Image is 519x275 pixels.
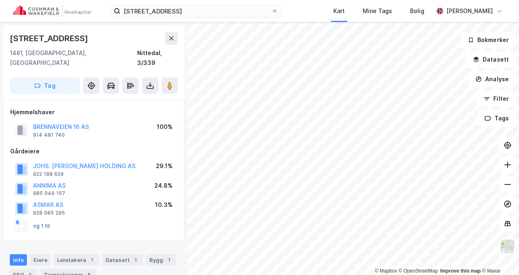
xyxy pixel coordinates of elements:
button: Tags [478,110,516,126]
button: Filter [477,91,516,107]
div: 1 [131,256,140,264]
div: [PERSON_NAME] [446,6,493,16]
div: 1481, [GEOGRAPHIC_DATA], [GEOGRAPHIC_DATA] [10,48,137,68]
button: Analyse [468,71,516,87]
div: 914 481 740 [33,132,65,138]
a: Mapbox [375,268,397,274]
div: 922 188 629 [33,171,64,177]
div: Gårdeiere [10,146,177,156]
div: 29.1% [156,161,173,171]
div: 1 [165,256,173,264]
button: Tag [10,78,80,94]
div: 1 [88,256,96,264]
div: 985 049 157 [33,190,65,197]
a: OpenStreetMap [399,268,438,274]
div: [STREET_ADDRESS] [10,32,90,45]
div: Hjemmelshaver [10,107,177,117]
button: Datasett [466,51,516,68]
iframe: Chat Widget [478,236,519,275]
div: Datasett [102,254,143,266]
img: cushman-wakefield-realkapital-logo.202ea83816669bd177139c58696a8fa1.svg [13,5,91,17]
div: Nittedal, 3/339 [137,48,178,68]
div: Leietakere [54,254,99,266]
div: Mine Tags [363,6,392,16]
div: 928 085 295 [33,210,65,216]
a: Improve this map [440,268,481,274]
div: Kontrollprogram for chat [478,236,519,275]
input: Søk på adresse, matrikkel, gårdeiere, leietakere eller personer [120,5,271,17]
button: Bokmerker [461,32,516,48]
div: Bolig [410,6,424,16]
div: 10.3% [155,200,173,210]
div: 100% [157,122,173,132]
div: Bygg [146,254,176,266]
div: 24.8% [154,181,173,191]
div: Kart [333,6,345,16]
div: Eiere [30,254,51,266]
div: Info [10,254,27,266]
